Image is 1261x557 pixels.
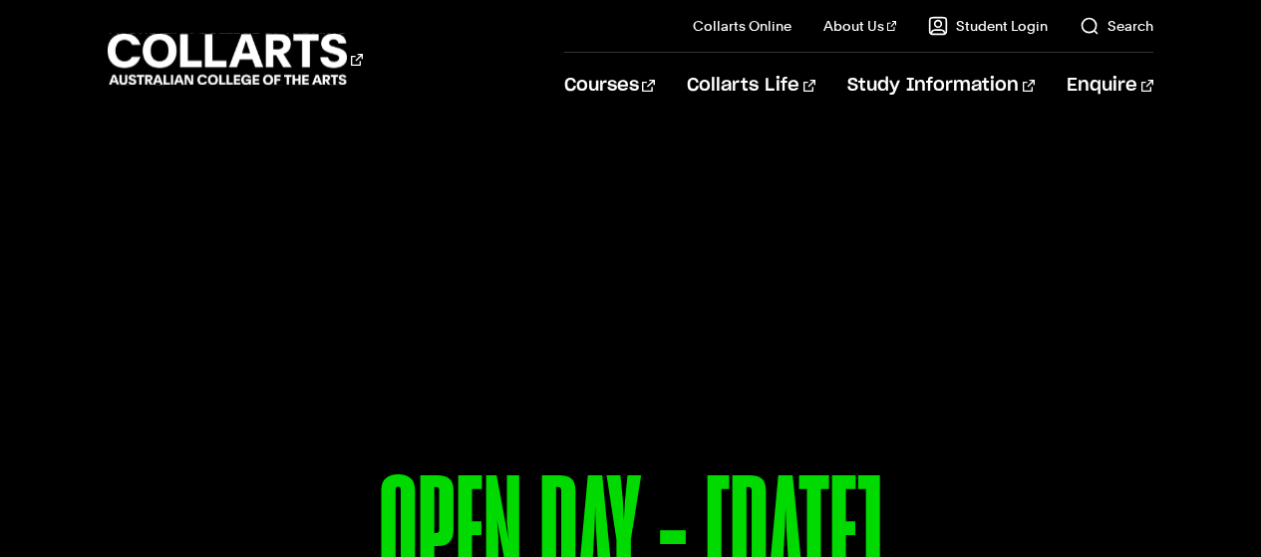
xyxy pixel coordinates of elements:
[847,53,1035,119] a: Study Information
[564,53,655,119] a: Courses
[928,16,1048,36] a: Student Login
[1067,53,1153,119] a: Enquire
[823,16,897,36] a: About Us
[687,53,815,119] a: Collarts Life
[693,16,791,36] a: Collarts Online
[108,31,363,88] div: Go to homepage
[1080,16,1153,36] a: Search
